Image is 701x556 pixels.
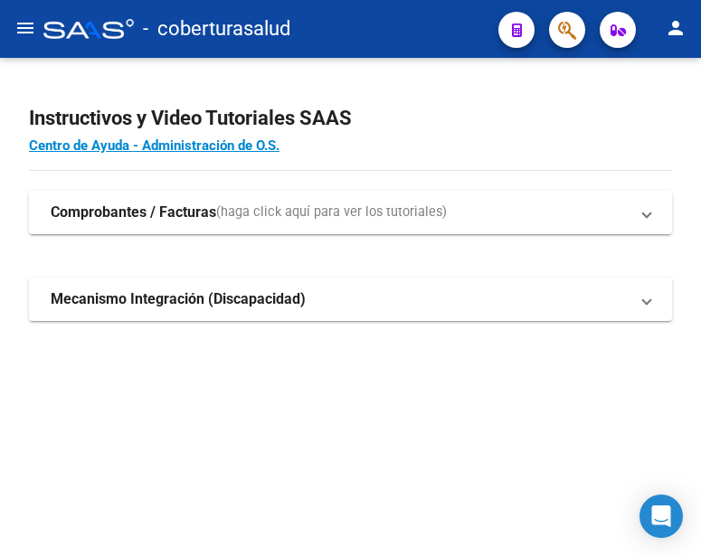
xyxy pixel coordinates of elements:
mat-expansion-panel-header: Mecanismo Integración (Discapacidad) [29,278,672,321]
h2: Instructivos y Video Tutoriales SAAS [29,101,672,136]
a: Centro de Ayuda - Administración de O.S. [29,137,279,154]
strong: Mecanismo Integración (Discapacidad) [51,289,306,309]
mat-icon: menu [14,17,36,39]
mat-icon: person [665,17,687,39]
span: (haga click aquí para ver los tutoriales) [216,203,447,222]
div: Open Intercom Messenger [639,495,683,538]
strong: Comprobantes / Facturas [51,203,216,222]
mat-expansion-panel-header: Comprobantes / Facturas(haga click aquí para ver los tutoriales) [29,191,672,234]
span: - coberturasalud [143,9,290,49]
